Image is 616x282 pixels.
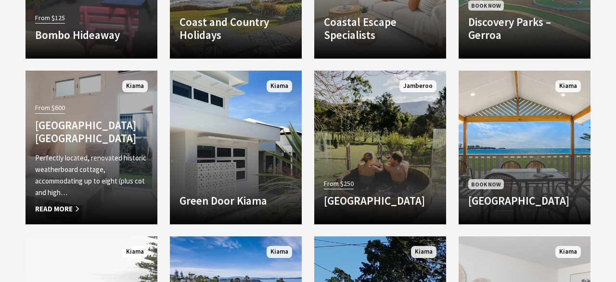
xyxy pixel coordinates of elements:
[468,15,581,42] h4: Discovery Parks – Gerroa
[324,178,354,189] span: From $250
[180,194,292,208] h4: Green Door Kiama
[399,80,436,92] span: Jamberoo
[468,194,581,208] h4: [GEOGRAPHIC_DATA]
[267,246,292,258] span: Kiama
[411,246,436,258] span: Kiama
[267,80,292,92] span: Kiama
[170,71,302,224] a: Another Image Used Green Door Kiama Kiama
[35,119,148,145] h4: [GEOGRAPHIC_DATA] [GEOGRAPHIC_DATA]
[35,152,148,198] p: Perfectly located, renovated historic weatherboard cottage, accommodating up to eight (plus cot a...
[180,15,292,42] h4: Coast and Country Holidays
[468,179,504,189] span: Book Now
[324,194,436,208] h4: [GEOGRAPHIC_DATA]
[35,12,65,24] span: From $125
[35,203,148,215] span: Read More
[555,246,581,258] span: Kiama
[314,71,446,224] a: From $250 [GEOGRAPHIC_DATA] Jamberoo
[468,0,504,11] span: Book Now
[35,28,148,42] h4: Bombo Hideaway
[459,71,590,224] a: Book Now [GEOGRAPHIC_DATA] Kiama
[555,80,581,92] span: Kiama
[324,15,436,42] h4: Coastal Escape Specialists
[122,246,148,258] span: Kiama
[35,102,65,113] span: From $600
[26,71,157,224] a: From $600 [GEOGRAPHIC_DATA] [GEOGRAPHIC_DATA] Perfectly located, renovated historic weatherboard ...
[122,80,148,92] span: Kiama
